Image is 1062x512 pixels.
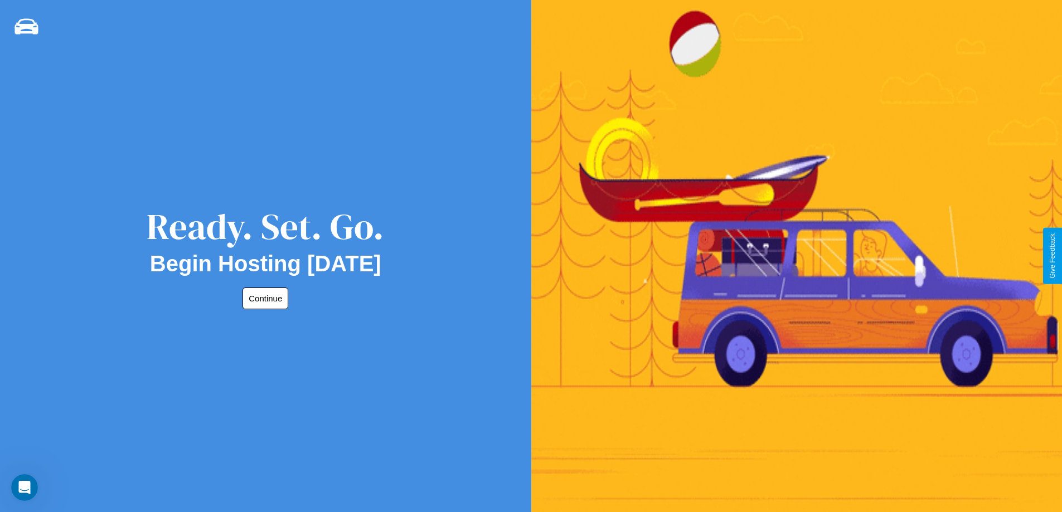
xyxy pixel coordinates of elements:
h2: Begin Hosting [DATE] [150,251,381,276]
button: Continue [243,287,288,309]
iframe: Intercom live chat [11,474,38,501]
div: Ready. Set. Go. [147,202,384,251]
div: Give Feedback [1049,233,1056,279]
